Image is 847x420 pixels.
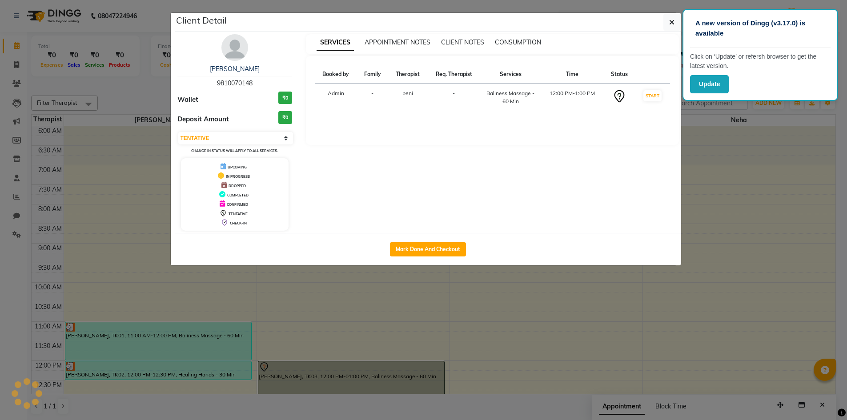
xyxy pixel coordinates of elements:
[227,193,249,197] span: COMPLETED
[210,65,260,73] a: [PERSON_NAME]
[227,202,248,207] span: CONFIRMED
[229,212,248,216] span: TENTATIVE
[229,184,246,188] span: DROPPED
[315,84,357,111] td: Admin
[481,65,541,84] th: Services
[177,114,229,124] span: Deposit Amount
[643,90,662,101] button: START
[365,38,430,46] span: APPOINTMENT NOTES
[317,35,354,51] span: SERVICES
[388,65,427,84] th: Therapist
[402,90,413,96] span: beni
[810,384,838,411] iframe: chat widget
[357,65,388,84] th: Family
[427,84,481,111] td: -
[486,89,536,105] div: Baliness Massage - 60 Min
[228,165,247,169] span: UPCOMING
[541,65,604,84] th: Time
[427,65,481,84] th: Req. Therapist
[357,84,388,111] td: -
[390,242,466,256] button: Mark Done And Checkout
[690,52,831,71] p: Click on ‘Update’ or refersh browser to get the latest version.
[176,14,227,27] h5: Client Detail
[315,65,357,84] th: Booked by
[177,95,198,105] span: Wallet
[217,79,253,87] span: 9810070148
[278,111,292,124] h3: ₹0
[695,18,825,38] p: A new version of Dingg (v3.17.0) is available
[226,174,250,179] span: IN PROGRESS
[495,38,541,46] span: CONSUMPTION
[191,148,278,153] small: Change in status will apply to all services.
[278,92,292,104] h3: ₹0
[221,34,248,61] img: avatar
[441,38,484,46] span: CLIENT NOTES
[690,75,729,93] button: Update
[541,84,604,111] td: 12:00 PM-1:00 PM
[230,221,247,225] span: CHECK-IN
[604,65,635,84] th: Status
